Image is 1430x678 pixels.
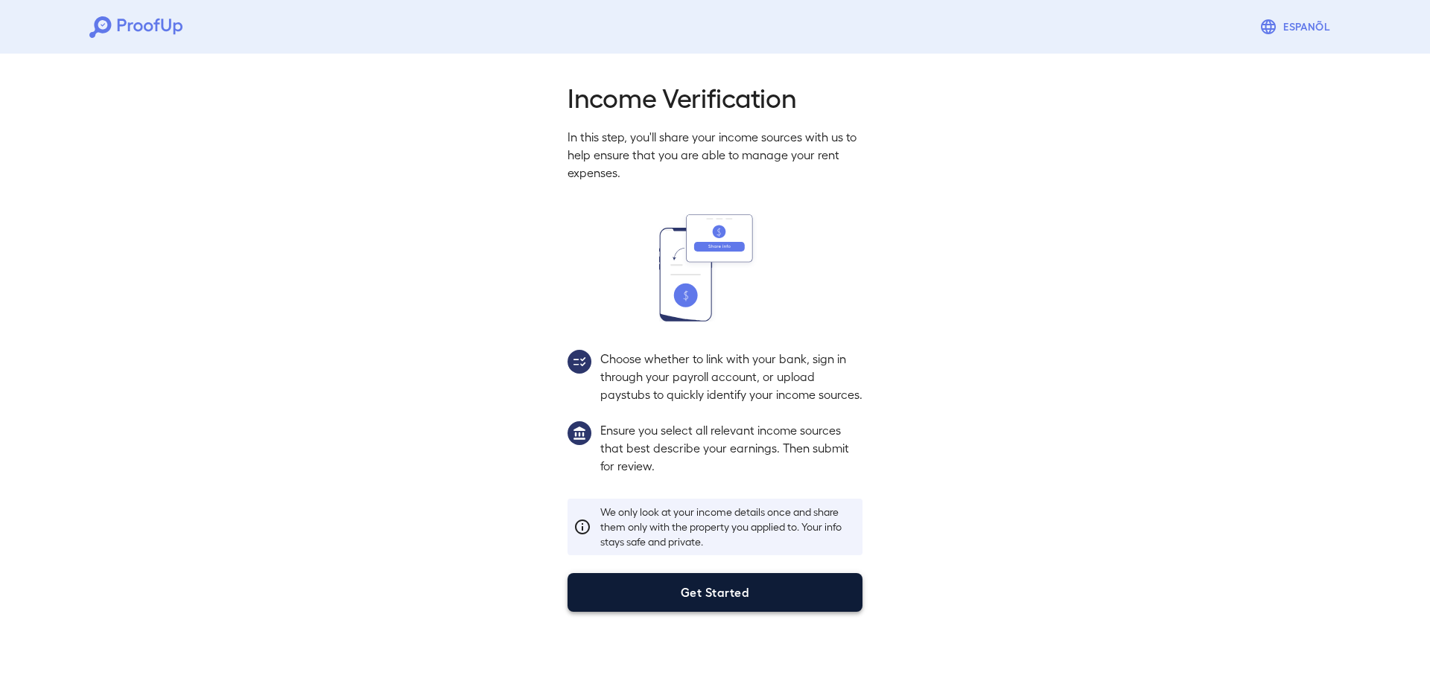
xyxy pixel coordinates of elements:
[600,350,862,403] p: Choose whether to link with your bank, sign in through your payroll account, or upload paystubs t...
[568,350,591,374] img: group2.svg
[1253,12,1341,42] button: Espanõl
[568,421,591,445] img: group1.svg
[568,128,862,182] p: In this step, you'll share your income sources with us to help ensure that you are able to manage...
[659,214,771,322] img: transfer_money.svg
[568,573,862,612] button: Get Started
[600,505,857,549] p: We only look at your income details once and share them only with the property you applied to. Yo...
[600,421,862,475] p: Ensure you select all relevant income sources that best describe your earnings. Then submit for r...
[568,80,862,113] h2: Income Verification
